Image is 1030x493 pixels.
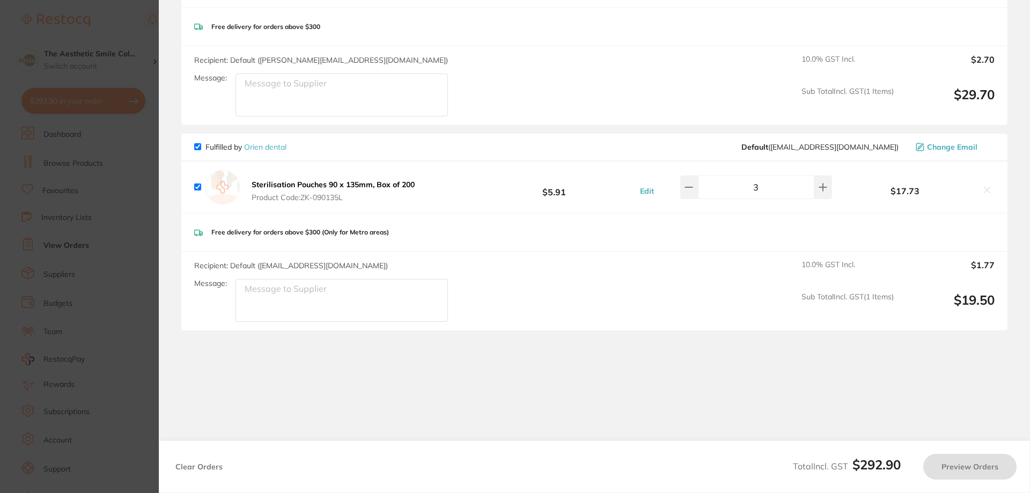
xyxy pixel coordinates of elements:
span: sales@orien.com.au [741,143,899,151]
output: $29.70 [902,87,995,116]
img: empty.jpg [205,170,240,204]
output: $19.50 [902,292,995,322]
p: Fulfilled by [205,143,286,151]
span: Change Email [927,143,977,151]
span: 10.0 % GST Incl. [801,260,894,284]
label: Message: [194,73,227,83]
label: Message: [194,279,227,288]
p: Free delivery for orders above $300 (Only for Metro areas) [211,229,389,236]
b: $5.91 [474,177,634,197]
span: Product Code: ZK-090135L [252,193,415,202]
p: Free delivery for orders above $300 [211,23,320,31]
button: Preview Orders [923,454,1017,480]
button: Sterilisation Pouches 90 x 135mm, Box of 200 Product Code:ZK-090135L [248,180,418,202]
button: Change Email [913,142,995,152]
b: $17.73 [835,186,975,196]
a: Orien dental [244,142,286,152]
b: Default [741,142,768,152]
span: Recipient: Default ( [EMAIL_ADDRESS][DOMAIN_NAME] ) [194,261,388,270]
span: Recipient: Default ( [PERSON_NAME][EMAIL_ADDRESS][DOMAIN_NAME] ) [194,55,448,65]
output: $1.77 [902,260,995,284]
span: Sub Total Incl. GST ( 1 Items) [801,292,894,322]
span: 10.0 % GST Incl. [801,55,894,78]
button: Edit [637,186,657,196]
button: Clear Orders [172,454,226,480]
output: $2.70 [902,55,995,78]
span: Sub Total Incl. GST ( 1 Items) [801,87,894,116]
b: $292.90 [852,457,901,473]
span: Total Incl. GST [793,461,901,472]
b: Sterilisation Pouches 90 x 135mm, Box of 200 [252,180,415,189]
